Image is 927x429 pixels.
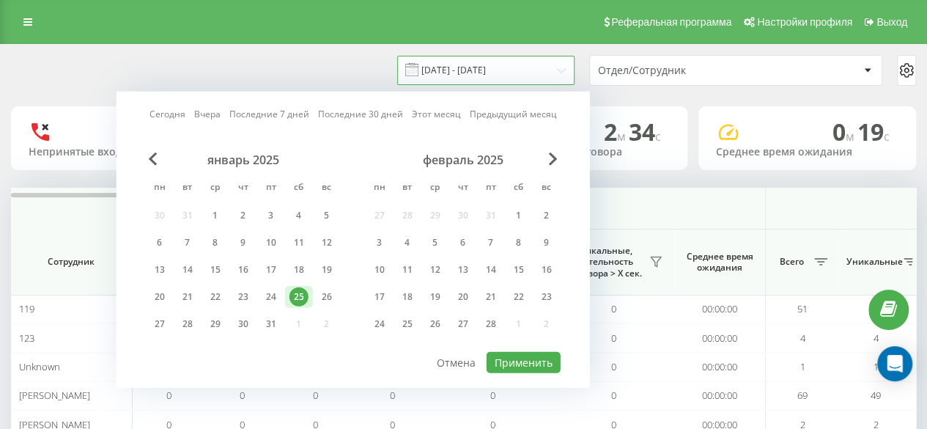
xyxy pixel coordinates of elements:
[206,315,225,334] div: 29
[146,286,174,308] div: пн 20 янв. 2025 г.
[234,206,253,225] div: 2
[202,313,229,335] div: ср 29 янв. 2025 г.
[370,233,389,252] div: 3
[178,233,197,252] div: 7
[449,286,477,308] div: чт 20 февр. 2025 г.
[398,287,417,307] div: 18
[533,286,561,308] div: вс 23 февр. 2025 г.
[537,260,556,279] div: 16
[202,232,229,254] div: ср 8 янв. 2025 г.
[505,286,533,308] div: сб 22 февр. 2025 г.
[260,177,282,199] abbr: пятница
[262,260,281,279] div: 17
[509,260,528,279] div: 15
[629,116,661,147] span: 34
[229,313,257,335] div: чт 30 янв. 2025 г.
[149,107,185,121] a: Сегодня
[877,346,912,381] div: Open Intercom Messenger
[149,153,158,166] span: Previous Month
[449,232,477,254] div: чт 6 февр. 2025 г.
[487,352,561,373] button: Применить
[674,323,766,352] td: 00:00:00
[150,315,169,334] div: 27
[452,177,474,199] abbr: четверг
[537,233,556,252] div: 9
[257,313,285,335] div: пт 31 янв. 2025 г.
[533,232,561,254] div: вс 9 февр. 2025 г.
[611,302,616,315] span: 0
[874,331,879,345] span: 4
[508,177,530,199] abbr: суббота
[477,313,505,335] div: пт 28 февр. 2025 г.
[549,153,558,166] span: Next Month
[536,177,558,199] abbr: воскресенье
[202,205,229,227] div: ср 1 янв. 2025 г.
[876,16,907,28] span: Выход
[800,360,805,373] span: 1
[480,177,502,199] abbr: пятница
[611,331,616,345] span: 0
[477,232,505,254] div: пт 7 февр. 2025 г.
[194,107,221,121] a: Вчера
[426,260,445,279] div: 12
[313,232,341,254] div: вс 12 янв. 2025 г.
[481,233,501,252] div: 7
[398,315,417,334] div: 25
[454,260,473,279] div: 13
[262,315,281,334] div: 31
[421,259,449,281] div: ср 12 февр. 2025 г.
[257,259,285,281] div: пт 17 янв. 2025 г.
[370,260,389,279] div: 10
[537,287,556,307] div: 23
[832,116,857,147] span: 0
[477,259,505,281] div: пт 14 февр. 2025 г.
[773,256,810,268] span: Всего
[285,259,313,281] div: сб 18 янв. 2025 г.
[396,177,418,199] abbr: вторник
[685,251,754,274] span: Среднее время ожидания
[505,232,533,254] div: сб 8 февр. 2025 г.
[477,286,505,308] div: пт 21 февр. 2025 г.
[398,233,417,252] div: 4
[206,206,225,225] div: 1
[481,315,501,334] div: 28
[394,286,421,308] div: вт 18 февр. 2025 г.
[149,177,171,199] abbr: понедельник
[178,315,197,334] div: 28
[317,206,336,225] div: 5
[229,107,309,121] a: Последние 7 дней
[426,287,445,307] div: 19
[206,233,225,252] div: 8
[421,286,449,308] div: ср 19 февр. 2025 г.
[289,260,309,279] div: 18
[797,302,808,315] span: 51
[289,233,309,252] div: 11
[174,286,202,308] div: вт 21 янв. 2025 г.
[318,107,403,121] a: Последние 30 дней
[617,128,629,144] span: м
[204,177,226,199] abbr: среда
[394,259,421,281] div: вт 11 февр. 2025 г.
[178,260,197,279] div: 14
[229,259,257,281] div: чт 16 янв. 2025 г.
[23,256,119,268] span: Сотрудник
[146,259,174,281] div: пн 13 янв. 2025 г.
[674,381,766,410] td: 00:00:00
[871,389,881,402] span: 49
[234,260,253,279] div: 16
[398,260,417,279] div: 11
[166,389,171,402] span: 0
[174,313,202,335] div: вт 28 янв. 2025 г.
[449,313,477,335] div: чт 27 февр. 2025 г.
[288,177,310,199] abbr: суббота
[370,287,389,307] div: 17
[509,287,528,307] div: 22
[316,177,338,199] abbr: воскресенье
[366,286,394,308] div: пн 17 февр. 2025 г.
[366,153,561,167] div: февраль 2025
[285,205,313,227] div: сб 4 янв. 2025 г.
[19,331,34,345] span: 123
[370,315,389,334] div: 24
[313,259,341,281] div: вс 19 янв. 2025 г.
[366,313,394,335] div: пн 24 февр. 2025 г.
